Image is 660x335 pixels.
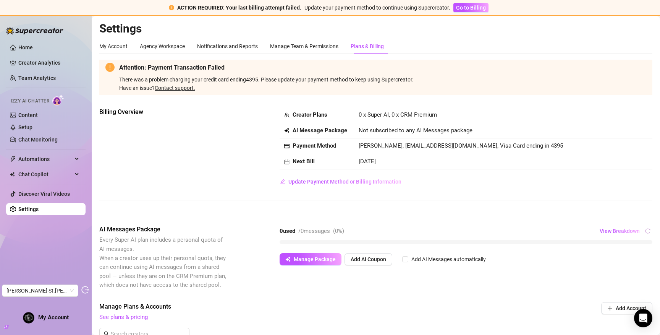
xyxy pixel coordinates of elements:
[6,27,63,34] img: logo-BBDzfeDw.svg
[280,179,285,184] span: edit
[359,158,376,165] span: [DATE]
[99,107,228,117] span: Billing Overview
[119,84,646,92] div: Have an issue?
[99,236,226,288] span: Every Super AI plan includes a personal quota of AI messages. When a creator uses up their person...
[6,285,74,296] span: Landry St.patrick
[280,228,295,234] strong: 0 used
[411,255,486,263] div: Add AI Messages automatically
[11,98,49,105] span: Izzy AI Chatter
[453,3,489,12] button: Go to Billing
[270,42,338,50] div: Manage Team & Permissions
[351,42,384,50] div: Plans & Billing
[288,179,401,185] span: Update Payment Method or Billing Information
[99,225,228,234] span: AI Messages Package
[294,256,336,262] span: Manage Package
[119,76,646,92] span: There was a problem charging your credit card ending 4395 . Please update your payment method to ...
[359,111,437,118] span: 0 x Super AI, 0 x CRM Premium
[99,21,652,36] h2: Settings
[293,142,336,149] strong: Payment Method
[634,309,652,327] div: Open Intercom Messenger
[351,256,386,262] span: Add AI Coupon
[456,5,486,11] span: Go to Billing
[18,168,73,181] span: Chat Copilot
[81,286,89,294] span: logout
[280,253,341,265] button: Manage Package
[284,143,290,149] span: credit-card
[38,314,69,321] span: My Account
[607,306,613,311] span: plus
[99,42,128,50] div: My Account
[298,228,330,234] span: / 0 messages
[293,127,347,134] strong: AI Message Package
[119,64,225,71] strong: Attention: Payment Transaction Failed
[304,5,450,11] span: Update your payment method to continue using Supercreator.
[197,42,258,50] div: Notifications and Reports
[10,172,15,177] img: Chat Copilot
[155,85,195,91] a: Contact support.
[4,324,9,330] span: build
[284,112,290,118] span: team
[359,142,563,149] span: [PERSON_NAME], [EMAIL_ADDRESS][DOMAIN_NAME], Visa Card ending in 4395
[105,63,115,72] span: exclamation-circle
[600,228,640,234] span: View Breakdown
[18,206,39,212] a: Settings
[177,5,301,11] strong: ACTION REQUIRED: Your last billing attempt failed.
[280,176,402,188] button: Update Payment Method or Billing Information
[18,112,38,118] a: Content
[645,228,650,234] span: reload
[293,158,315,165] strong: Next Bill
[18,124,32,130] a: Setup
[18,191,70,197] a: Discover Viral Videos
[18,57,79,69] a: Creator Analytics
[52,94,64,106] img: AI Chatter
[169,5,174,10] span: exclamation-circle
[293,111,327,118] strong: Creator Plans
[453,5,489,11] a: Go to Billing
[23,312,34,323] img: ACg8ocJvBQwUk3vqQ4NHL5lG3ieRmx2G5Yoqrhl4RFLYGUM3XK1p8Nk=s96-c
[18,75,56,81] a: Team Analytics
[284,159,290,164] span: calendar
[601,302,652,314] button: Add Account
[18,44,33,50] a: Home
[140,42,185,50] div: Agency Workspace
[99,314,148,320] a: See plans & pricing
[99,302,549,311] span: Manage Plans & Accounts
[359,126,472,135] span: Not subscribed to any AI Messages package
[10,156,16,162] span: thunderbolt
[333,228,344,234] span: ( 0 %)
[599,225,640,237] button: View Breakdown
[616,305,646,311] span: Add Account
[18,137,58,143] a: Chat Monitoring
[345,253,392,265] button: Add AI Coupon
[18,153,73,165] span: Automations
